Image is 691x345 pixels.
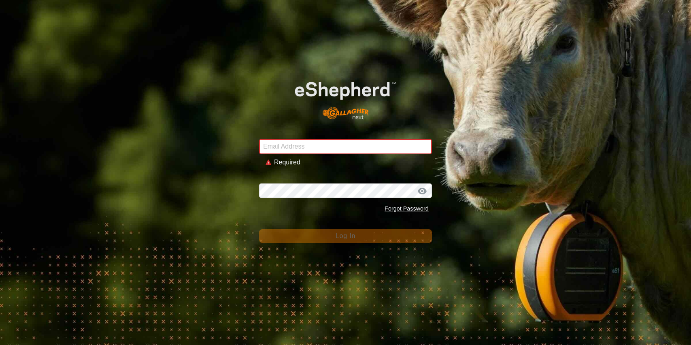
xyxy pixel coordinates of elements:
[259,229,432,243] button: Log In
[336,232,355,239] span: Log In
[259,139,432,154] input: Email Address
[274,158,425,167] div: Required
[276,67,415,126] img: E-shepherd Logo
[385,205,429,212] a: Forgot Password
